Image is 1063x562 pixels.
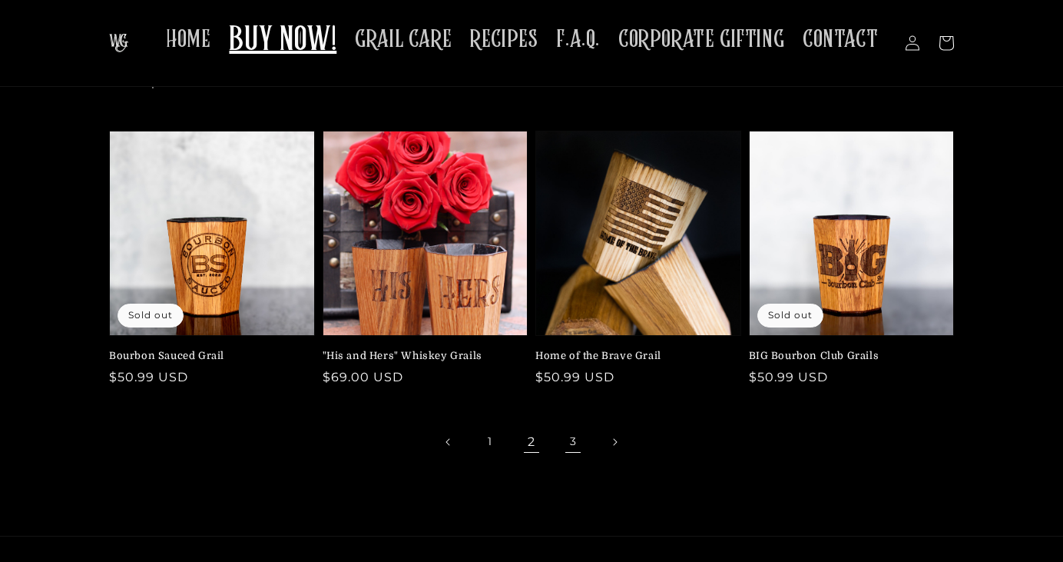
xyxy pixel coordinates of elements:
a: BIG Bourbon Club Grails [749,349,945,363]
span: BUY NOW! [229,20,336,62]
a: BUY NOW! [220,11,346,71]
span: F.A.Q. [556,25,600,55]
a: Bourbon Sauced Grail [109,349,306,363]
a: "His and Hers" Whiskey Grails [323,349,519,363]
a: F.A.Q. [547,15,609,64]
a: RECIPES [461,15,547,64]
a: Page 3 [556,425,590,459]
span: Page 2 [515,425,548,459]
a: Next page [598,425,631,459]
img: The Whiskey Grail [109,34,128,52]
span: HOME [166,25,210,55]
nav: Pagination [109,425,954,459]
a: CONTACT [793,15,887,64]
a: CORPORATE GIFTING [609,15,793,64]
a: Page 1 [473,425,507,459]
a: Previous page [432,425,465,459]
span: CONTACT [803,25,878,55]
span: CORPORATE GIFTING [618,25,784,55]
span: RECIPES [470,25,538,55]
span: GRAIL CARE [355,25,452,55]
a: Home of the Brave Grail [535,349,732,363]
a: HOME [157,15,220,64]
a: GRAIL CARE [346,15,461,64]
